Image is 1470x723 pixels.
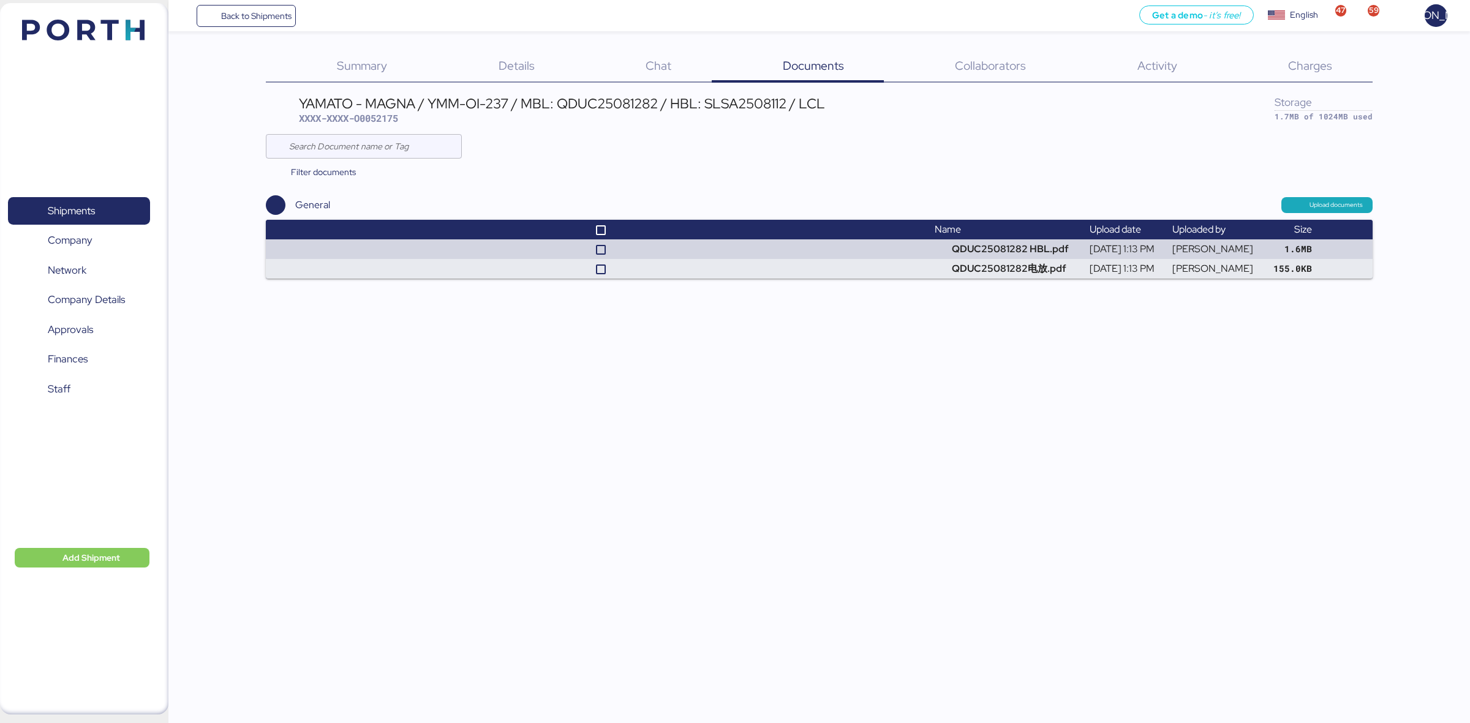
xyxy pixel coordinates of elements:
span: Back to Shipments [221,9,292,23]
a: Shipments [8,197,150,225]
span: Company Details [48,291,125,309]
td: 155.0KB [1265,259,1317,279]
div: 1.7MB of 1024MB used [1275,111,1373,122]
span: Upload documents [1310,200,1363,211]
button: Menu [176,6,197,26]
a: Back to Shipments [197,5,296,27]
a: Company Details [8,286,150,314]
span: Staff [48,380,70,398]
span: Approvals [48,321,93,339]
a: Finances [8,345,150,373]
span: Summary [337,58,387,73]
span: Shipments [48,202,95,220]
div: YAMATO - MAGNA / YMM-OI-237 / MBL: QDUC25081282 / HBL: SLSA2508112 / LCL [299,97,825,110]
span: Uploaded by [1172,223,1226,236]
span: Charges [1288,58,1332,73]
span: Activity [1137,58,1177,73]
span: Collaborators [955,58,1026,73]
button: Upload documents [1281,197,1373,213]
span: Company [48,231,92,249]
span: Storage [1275,95,1312,109]
span: Upload date [1090,223,1141,236]
button: Filter documents [266,161,366,183]
a: Staff [8,375,150,403]
td: [DATE] 1:13 PM [1085,259,1167,279]
span: Add Shipment [62,550,120,565]
td: 1.6MB [1265,239,1317,259]
span: Details [499,58,535,73]
span: Network [48,261,86,279]
td: QDUC25081282电放.pdf [930,259,1085,279]
span: XXXX-XXXX-O0052175 [299,112,398,124]
a: Company [8,227,150,255]
td: [PERSON_NAME] [1167,259,1265,279]
button: Add Shipment [15,548,149,568]
span: Name [935,223,961,236]
div: English [1290,9,1318,21]
span: Finances [48,350,88,368]
td: [PERSON_NAME] [1167,239,1265,259]
span: Size [1294,223,1312,236]
td: QDUC25081282 HBL.pdf [930,239,1085,259]
div: General [295,198,330,212]
td: [DATE] 1:13 PM [1085,239,1167,259]
span: Documents [783,58,844,73]
a: Network [8,257,150,285]
a: Approvals [8,315,150,343]
span: Filter documents [291,165,356,179]
input: Search Document name or Tag [289,134,455,159]
span: Chat [646,58,671,73]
